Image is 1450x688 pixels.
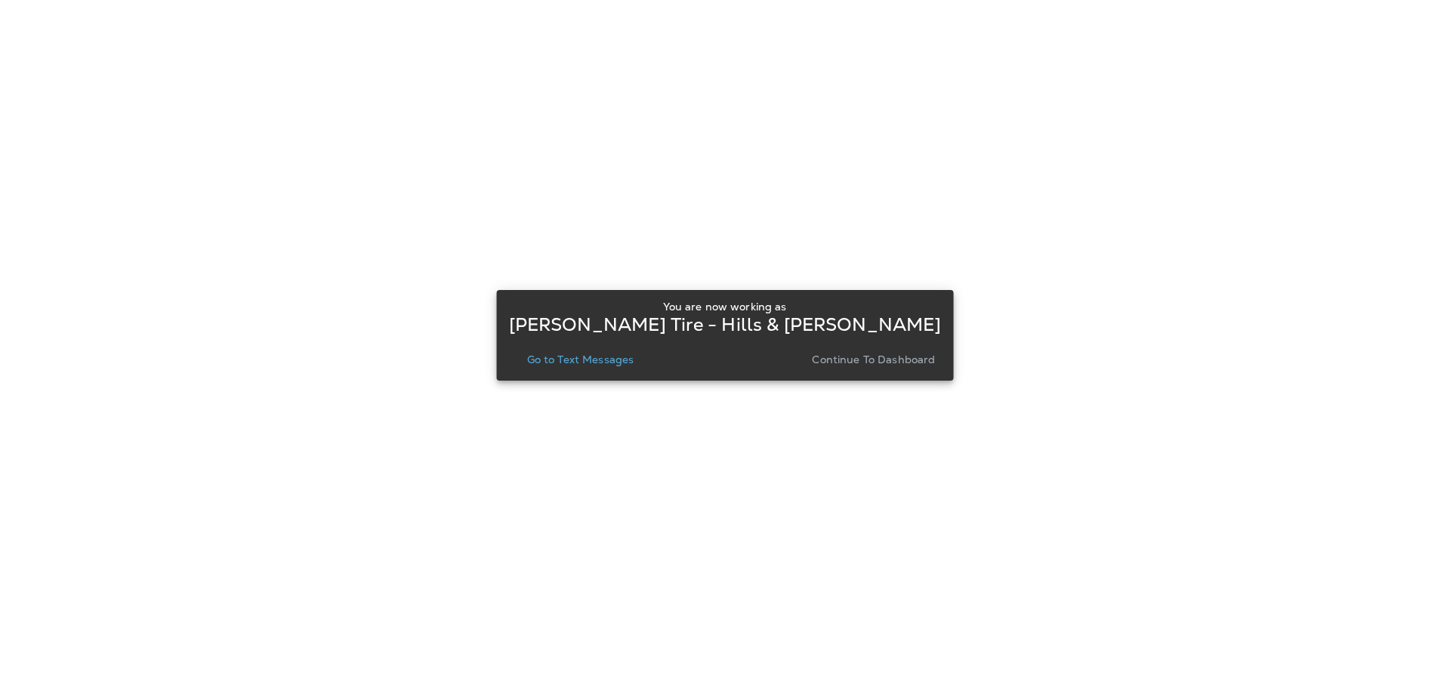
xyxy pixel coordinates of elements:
button: Go to Text Messages [521,349,640,370]
p: [PERSON_NAME] Tire - Hills & [PERSON_NAME] [509,319,942,331]
button: Continue to Dashboard [806,349,941,370]
p: Go to Text Messages [527,353,634,366]
p: Continue to Dashboard [812,353,935,366]
p: You are now working as [663,301,786,313]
